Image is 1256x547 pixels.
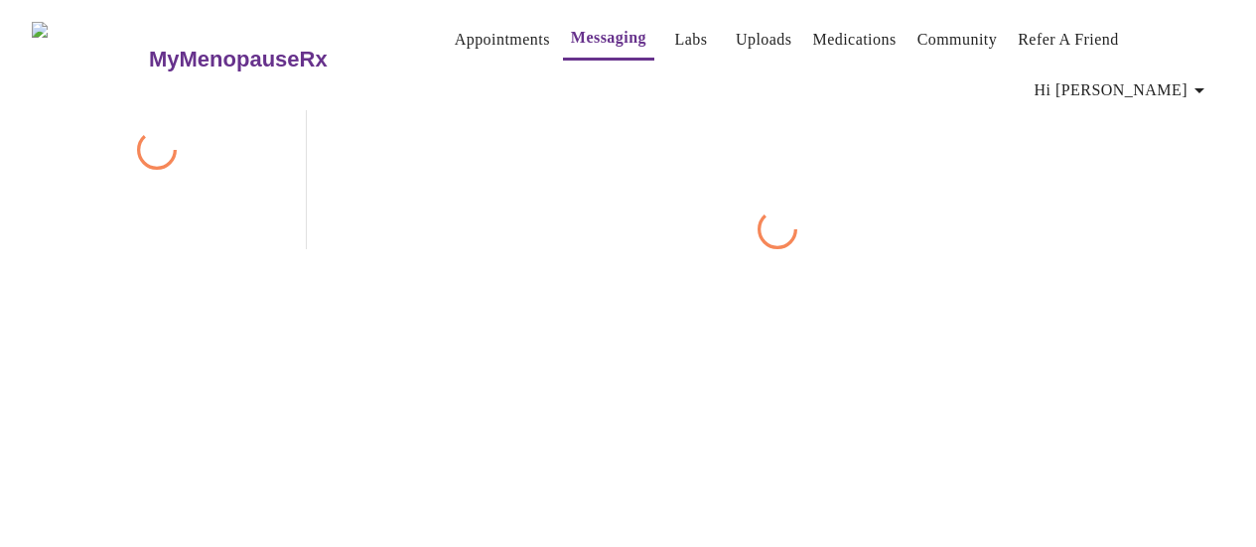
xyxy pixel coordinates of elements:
button: Hi [PERSON_NAME] [1027,70,1219,110]
a: Medications [813,26,897,54]
a: Uploads [736,26,792,54]
button: Messaging [563,18,654,61]
h3: MyMenopauseRx [149,47,328,72]
img: MyMenopauseRx Logo [32,22,146,96]
a: Labs [675,26,708,54]
a: MyMenopauseRx [146,25,406,94]
button: Appointments [447,20,558,60]
button: Labs [659,20,723,60]
button: Refer a Friend [1010,20,1127,60]
a: Appointments [455,26,550,54]
a: Messaging [571,24,646,52]
button: Uploads [728,20,800,60]
button: Medications [805,20,905,60]
a: Community [917,26,998,54]
a: Refer a Friend [1018,26,1119,54]
span: Hi [PERSON_NAME] [1035,76,1211,104]
button: Community [909,20,1006,60]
